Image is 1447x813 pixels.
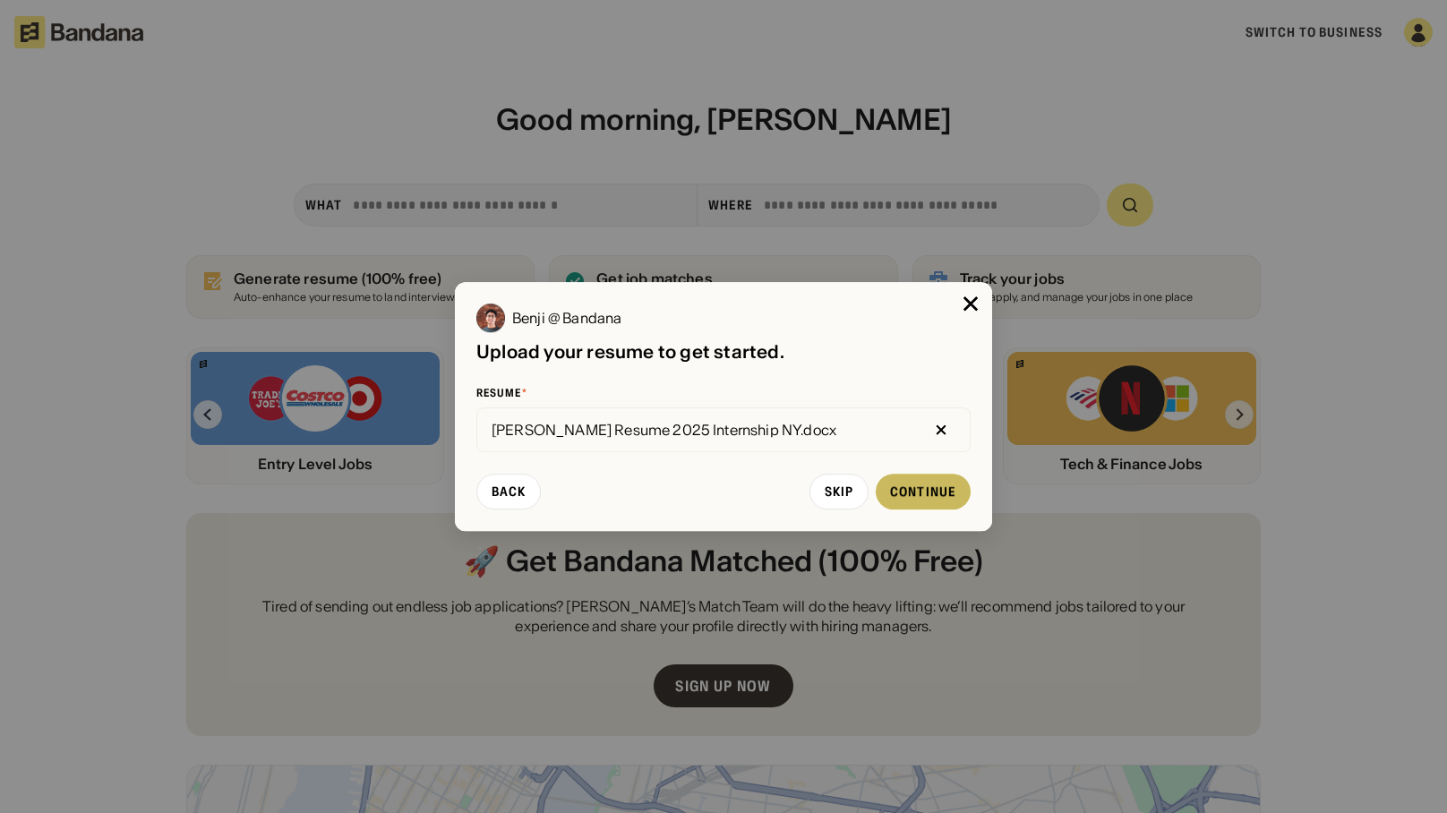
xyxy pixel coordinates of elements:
div: Resume [476,386,971,400]
div: Benji @ Bandana [512,311,621,325]
div: [PERSON_NAME] Resume 2025 Internship NY.docx [484,423,843,437]
div: Skip [825,485,853,498]
img: Benji @ Bandana [476,304,505,332]
div: Continue [890,485,956,498]
div: Upload your resume to get started. [476,339,971,364]
div: Back [492,485,526,498]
